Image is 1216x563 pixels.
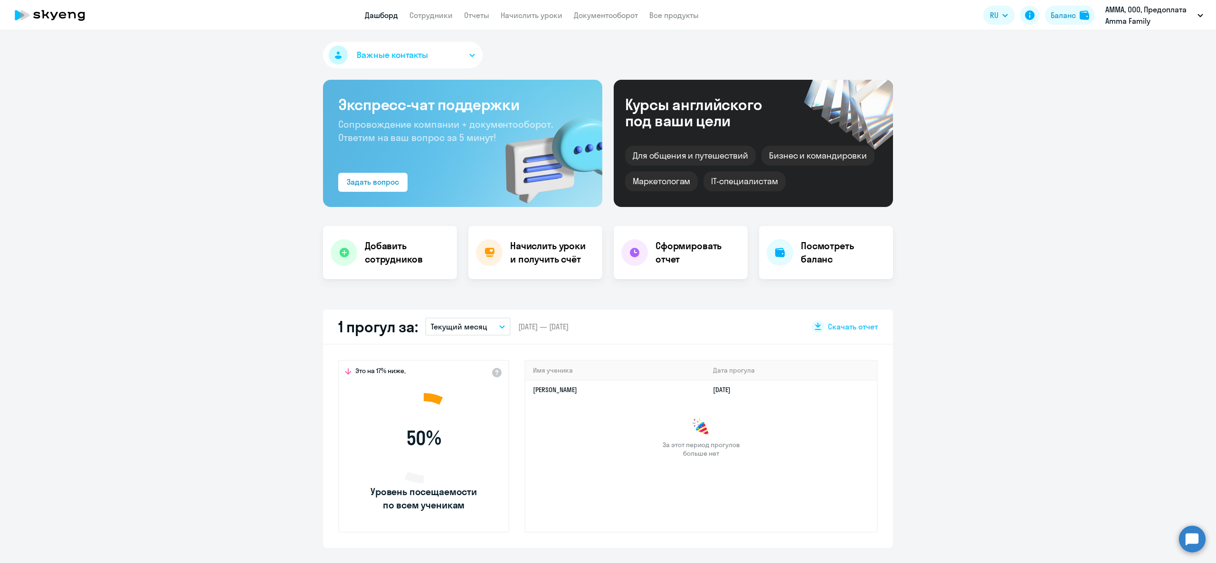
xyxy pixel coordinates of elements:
div: Курсы английского под ваши цели [625,96,788,129]
img: balance [1080,10,1089,20]
span: За этот период прогулов больше нет [661,441,741,458]
a: Дашборд [365,10,398,20]
div: Задать вопрос [347,176,399,188]
span: Уровень посещаемости по всем ученикам [369,485,478,512]
img: congrats [692,418,711,437]
h2: 1 прогул за: [338,317,418,336]
h3: Экспресс-чат поддержки [338,95,587,114]
span: RU [990,9,998,21]
button: АММА, ООО, Предоплата Amma Family [1101,4,1208,27]
h4: Добавить сотрудников [365,239,449,266]
th: Имя ученика [525,361,705,380]
h4: Начислить уроки и получить счёт [510,239,593,266]
button: Текущий месяц [425,318,511,336]
span: Важные контакты [357,49,428,61]
a: Документооборот [574,10,638,20]
div: Для общения и путешествий [625,146,756,166]
span: [DATE] — [DATE] [518,321,569,332]
a: [PERSON_NAME] [533,385,577,394]
p: Текущий месяц [431,321,487,332]
span: Это на 17% ниже, [355,366,406,378]
div: Баланс [1051,9,1076,21]
a: Все продукты [649,10,699,20]
a: Отчеты [464,10,489,20]
span: Скачать отчет [828,321,878,332]
img: bg-img [492,100,602,207]
th: Дата прогула [705,361,877,380]
a: [DATE] [713,385,738,394]
span: 50 % [369,427,478,450]
div: Маркетологам [625,171,698,191]
h4: Посмотреть баланс [801,239,885,266]
span: Сопровождение компании + документооборот. Ответим на ваш вопрос за 5 минут! [338,118,553,143]
a: Начислить уроки [501,10,562,20]
button: Балансbalance [1045,6,1095,25]
a: Сотрудники [409,10,453,20]
div: Бизнес и командировки [761,146,874,166]
button: RU [983,6,1015,25]
div: IT-специалистам [703,171,785,191]
h4: Сформировать отчет [655,239,740,266]
p: АММА, ООО, Предоплата Amma Family [1105,4,1194,27]
button: Важные контакты [323,42,483,68]
button: Задать вопрос [338,173,408,192]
